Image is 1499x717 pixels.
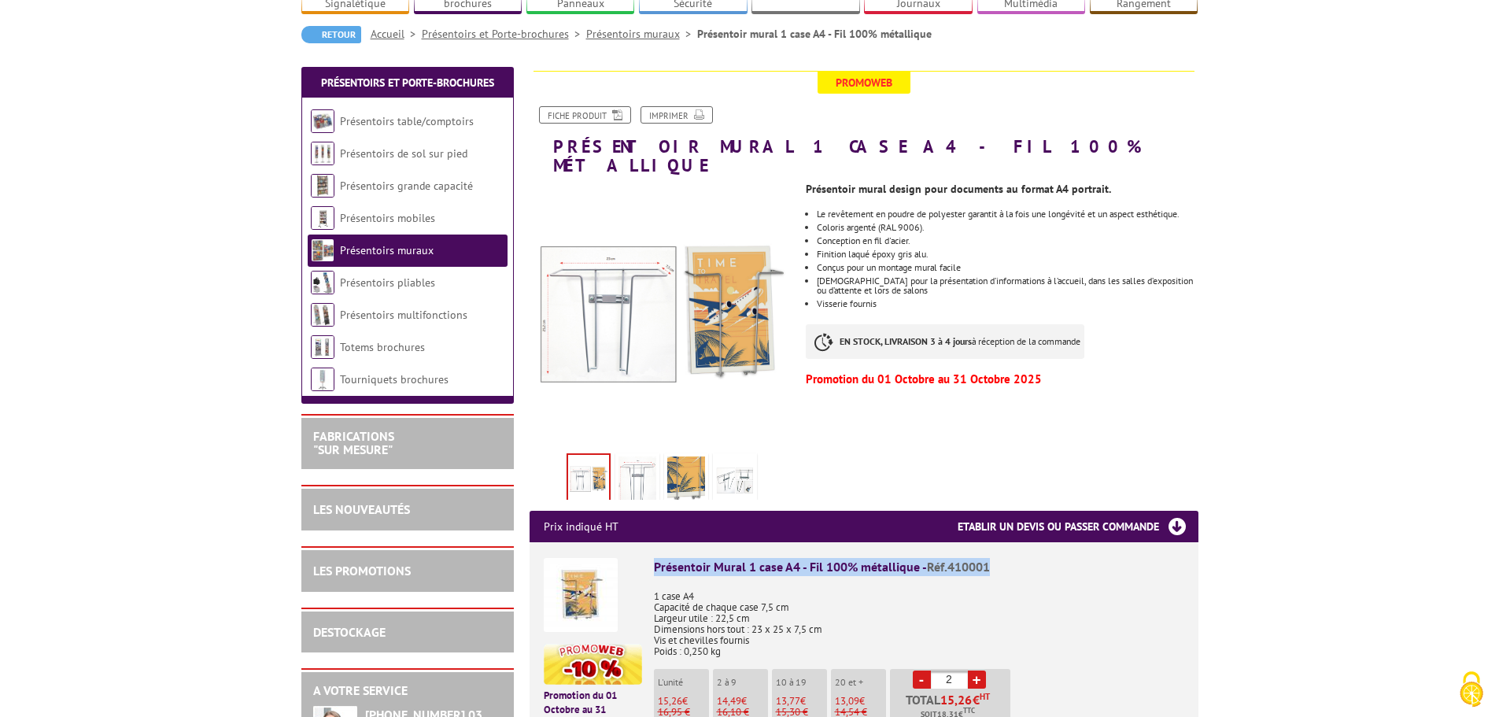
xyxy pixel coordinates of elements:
strong: EN STOCK, LIVRAISON 3 à 4 jours [840,335,972,347]
img: porte_brochures_muraux_100_metallique_6a4_zoom_410001.jpg [716,456,754,505]
a: Accueil [371,27,422,41]
a: Présentoirs multifonctions [340,308,467,322]
li: Le revêtement en poudre de polyester garantit à la fois une longévité et un aspect esthétique. [817,209,1198,219]
h3: Etablir un devis ou passer commande [958,511,1198,542]
a: Présentoirs muraux [586,27,697,41]
strong: Présentoir mural design pour documents au format A4 portrait. [806,182,1111,196]
span: Promoweb [818,72,910,94]
li: Conçus pour un montage mural facile [817,263,1198,272]
img: Présentoir Mural 1 case A4 - Fil 100% métallique [544,558,618,632]
img: promotion [544,644,642,685]
img: Présentoirs grande capacité [311,174,334,198]
p: € [776,696,827,707]
a: LES PROMOTIONS [313,563,411,578]
img: porte_brochures_muraux_100_metallique_6a4_schema_410001.jpg [618,456,656,505]
img: Cookies (fenêtre modale) [1452,670,1491,709]
li: Présentoir mural 1 case A4 - Fil 100% métallique [697,26,932,42]
p: 1 case A4 Capacité de chaque case 7,5 cm Largeur utile : 22,5 cm Dimensions hors tout : 23 x 25 x... [654,580,1184,657]
a: FABRICATIONS"Sur Mesure" [313,428,394,458]
span: 15,26 [658,694,682,708]
span: 13,77 [776,694,800,708]
a: Fiche produit [539,106,631,124]
p: Prix indiqué HT [544,511,618,542]
a: Présentoirs et Porte-brochures [422,27,586,41]
img: Présentoirs muraux [311,238,334,262]
button: Cookies (fenêtre modale) [1444,663,1499,717]
a: Présentoirs grande capacité [340,179,473,193]
p: à réception de la commande [806,324,1084,359]
a: DESTOCKAGE [313,624,386,640]
span: 14,49 [717,694,741,708]
p: Promotion du 01 Octobre au 31 Octobre 2025 [806,375,1198,384]
a: Totems brochures [340,340,425,354]
img: Présentoirs de sol sur pied [311,142,334,165]
img: porte_brochures_muraux_100_metallique_1a4_new_410001.jpg [530,183,795,448]
img: porte_brochures_muraux_100_metallique_6a4_zoom_2_410001.jpg [667,456,705,505]
a: Présentoirs pliables [340,275,435,290]
a: Imprimer [641,106,713,124]
p: 10 à 19 [776,677,827,688]
a: Retour [301,26,361,43]
img: Tourniquets brochures [311,368,334,391]
p: 2 à 9 [717,677,768,688]
a: LES NOUVEAUTÉS [313,501,410,517]
sup: HT [980,691,990,702]
img: Totems brochures [311,335,334,359]
img: porte_brochures_muraux_100_metallique_1a4_new_410001.jpg [568,455,609,504]
p: € [717,696,768,707]
img: Présentoirs mobiles [311,206,334,230]
a: Présentoirs table/comptoirs [340,114,474,128]
p: € [835,696,886,707]
a: - [913,671,931,689]
li: Conception en fil d'acier. [817,236,1198,246]
a: Présentoirs muraux [340,243,434,257]
span: 13,09 [835,694,859,708]
div: Présentoir Mural 1 case A4 - Fil 100% métallique - [654,558,1184,576]
span: Réf.410001 [927,559,990,575]
span: € [973,693,980,706]
sup: TTC [963,706,975,715]
img: Présentoirs multifonctions [311,303,334,327]
a: Présentoirs mobiles [340,211,435,225]
span: 15,26 [940,693,973,706]
a: Présentoirs et Porte-brochures [321,76,494,90]
li: Coloris argenté (RAL 9006). [817,223,1198,232]
img: Présentoirs table/comptoirs [311,109,334,133]
p: € [658,696,709,707]
p: L'unité [658,677,709,688]
li: [DEMOGRAPHIC_DATA] pour la présentation d’informations à l’accueil, dans les salles d’exposition ... [817,276,1198,295]
img: Présentoirs pliables [311,271,334,294]
li: Finition laqué époxy gris alu. [817,249,1198,259]
p: 20 et + [835,677,886,688]
li: Visserie fournis [817,299,1198,309]
a: Présentoirs de sol sur pied [340,146,467,161]
a: + [968,671,986,689]
a: Tourniquets brochures [340,372,449,386]
h2: A votre service [313,684,502,698]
